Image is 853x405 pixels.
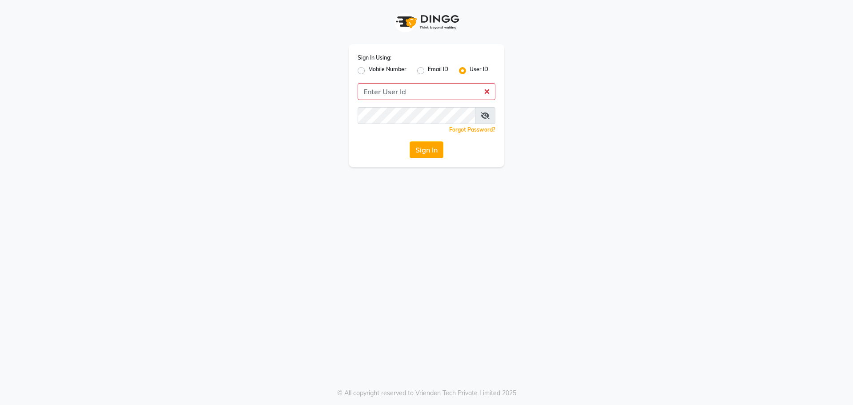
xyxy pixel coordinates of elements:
label: Sign In Using: [358,54,391,62]
button: Sign In [410,141,443,158]
label: Email ID [428,65,448,76]
a: Forgot Password? [449,126,495,133]
label: Mobile Number [368,65,407,76]
label: User ID [470,65,488,76]
input: Username [358,83,495,100]
input: Username [358,107,475,124]
img: logo1.svg [391,9,462,35]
